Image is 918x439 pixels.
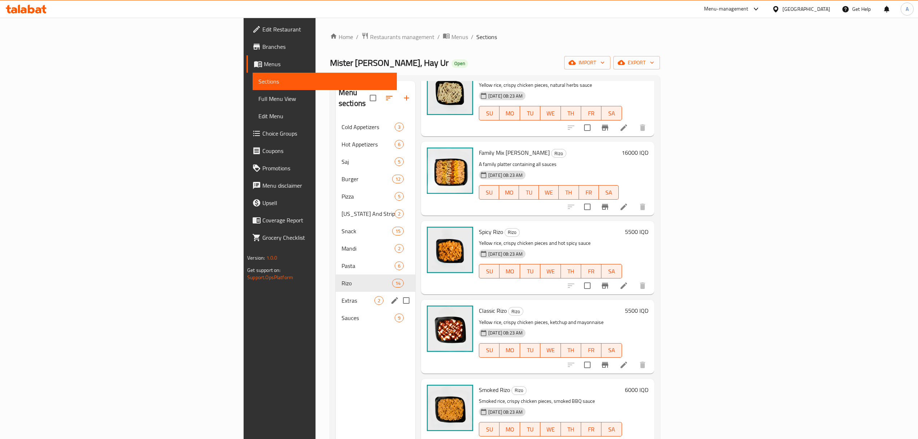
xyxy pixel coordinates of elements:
[580,199,595,214] span: Select to update
[601,264,622,278] button: SA
[499,264,520,278] button: MO
[253,90,397,107] a: Full Menu View
[395,263,403,269] span: 6
[395,124,403,131] span: 3
[512,386,526,395] span: Rizo
[485,329,526,336] span: [DATE] 08:23 AM
[342,192,395,201] span: Pizza
[427,148,473,194] img: Family Mix Rizo
[552,149,566,158] span: Rizo
[427,306,473,352] img: Classic Rizo
[342,123,395,131] span: Cold Appetizers
[520,422,540,436] button: TU
[520,106,540,120] button: TU
[246,159,397,177] a: Promotions
[395,245,403,252] span: 2
[479,160,619,169] p: A family platter containing all sauces
[564,345,578,355] span: TH
[262,42,391,51] span: Branches
[342,209,395,218] span: [US_STATE] And Strips
[502,187,516,198] span: MO
[479,226,503,237] span: Spicy Rizo
[342,140,395,149] div: Hot Appetizers
[523,266,537,277] span: TU
[451,59,468,68] div: Open
[437,33,440,41] li: /
[580,120,595,135] span: Select to update
[564,108,578,119] span: TH
[634,119,651,136] button: delete
[258,112,391,120] span: Edit Menu
[625,227,648,237] h6: 5500 IQD
[336,170,415,188] div: Burger12
[543,108,558,119] span: WE
[539,185,559,200] button: WE
[540,106,561,120] button: WE
[502,108,517,119] span: MO
[253,73,397,90] a: Sections
[505,228,519,236] span: Rizo
[509,307,523,316] span: Rizo
[451,60,468,67] span: Open
[330,32,660,42] nav: breadcrumb
[580,278,595,293] span: Select to update
[564,266,578,277] span: TH
[342,279,392,287] span: Rizo
[599,185,619,200] button: SA
[398,89,415,107] button: Add section
[370,33,434,41] span: Restaurants management
[479,185,499,200] button: SU
[502,266,517,277] span: MO
[485,93,526,99] span: [DATE] 08:23 AM
[262,216,391,225] span: Coverage Report
[247,253,265,263] span: Version:
[482,187,496,198] span: SU
[479,305,507,316] span: Classic Rizo
[342,314,395,322] div: Sauces
[540,422,561,436] button: WE
[427,385,473,431] img: Smoked Rizo
[540,264,561,278] button: WE
[634,277,651,294] button: delete
[561,264,581,278] button: TH
[543,266,558,277] span: WE
[580,357,595,372] span: Select to update
[342,296,374,305] div: Extras
[596,198,614,216] button: Branch-specific-item
[581,343,601,358] button: FR
[523,345,537,355] span: TU
[342,244,395,253] span: Mandi
[502,424,517,435] span: MO
[342,227,392,235] div: Snack
[395,192,404,201] div: items
[479,343,499,358] button: SU
[601,422,622,436] button: SA
[253,107,397,125] a: Edit Menu
[604,424,619,435] span: SA
[479,239,622,248] p: Yellow rice, crispy chicken pieces and hot spicy sauce
[246,177,397,194] a: Menu disclaimer
[601,343,622,358] button: SA
[392,280,403,287] span: 14
[619,361,628,369] a: Edit menu item
[499,106,520,120] button: MO
[395,210,403,217] span: 2
[520,264,540,278] button: TU
[395,157,404,166] div: items
[520,343,540,358] button: TU
[395,141,403,148] span: 6
[485,409,526,415] span: [DATE] 08:23 AM
[381,89,398,107] span: Sort sections
[499,185,519,200] button: MO
[336,188,415,205] div: Pizza5
[247,273,293,282] a: Support.OpsPlatform
[246,38,397,55] a: Branches
[336,118,415,136] div: Cold Appetizers3
[479,422,499,436] button: SU
[395,193,403,200] span: 5
[561,422,581,436] button: TH
[246,229,397,246] a: Grocery Checklist
[336,136,415,153] div: Hot Appetizers6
